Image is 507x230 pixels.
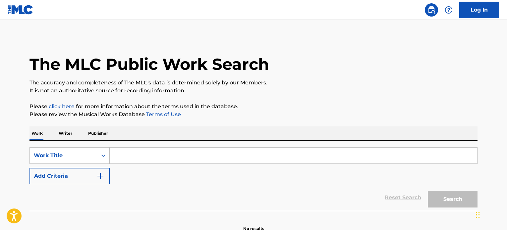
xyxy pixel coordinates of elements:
[476,205,480,225] div: Drag
[29,126,45,140] p: Work
[29,54,269,74] h1: The MLC Public Work Search
[86,126,110,140] p: Publisher
[474,198,507,230] iframe: Chat Widget
[29,103,478,111] p: Please for more information about the terms used in the database.
[445,6,453,14] img: help
[34,152,93,160] div: Work Title
[29,111,478,118] p: Please review the Musical Works Database
[8,5,33,15] img: MLC Logo
[29,79,478,87] p: The accuracy and completeness of The MLC's data is determined solely by our Members.
[57,126,74,140] p: Writer
[29,87,478,95] p: It is not an authoritative source for recording information.
[29,147,478,211] form: Search Form
[425,3,438,17] a: Public Search
[29,168,110,184] button: Add Criteria
[459,2,499,18] a: Log In
[96,172,104,180] img: 9d2ae6d4665cec9f34b9.svg
[145,111,181,117] a: Terms of Use
[49,103,75,110] a: click here
[427,6,435,14] img: search
[442,3,455,17] div: Help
